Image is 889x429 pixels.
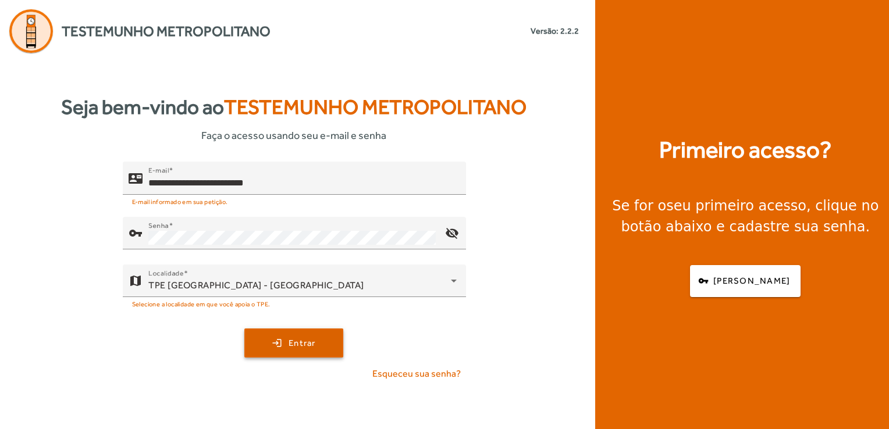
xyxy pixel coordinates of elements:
div: Se for o , clique no botão abaixo e cadastre sua senha. [609,195,882,237]
mat-icon: vpn_key [129,226,143,240]
small: Versão: 2.2.2 [531,25,579,37]
span: Esqueceu sua senha? [372,367,461,381]
img: Logo Agenda [9,9,53,53]
span: [PERSON_NAME] [713,274,790,288]
mat-icon: map [129,274,143,288]
strong: Primeiro acesso? [659,133,831,167]
strong: Seja bem-vindo ao [61,92,527,123]
mat-hint: E-mail informado em sua petição. [132,195,228,208]
mat-icon: contact_mail [129,171,143,185]
span: Faça o acesso usando seu e-mail e senha [201,127,386,143]
strong: seu primeiro acesso [666,198,806,214]
mat-hint: Selecione a localidade em que você apoia o TPE. [132,297,271,310]
span: Testemunho Metropolitano [224,95,527,119]
mat-icon: visibility_off [438,219,465,247]
mat-label: Senha [148,221,169,230]
span: Entrar [289,337,316,350]
span: TPE [GEOGRAPHIC_DATA] - [GEOGRAPHIC_DATA] [148,280,364,291]
mat-label: E-mail [148,166,169,174]
button: [PERSON_NAME] [690,265,801,297]
mat-label: Localidade [148,269,184,277]
button: Entrar [244,328,343,357]
span: Testemunho Metropolitano [62,21,271,42]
